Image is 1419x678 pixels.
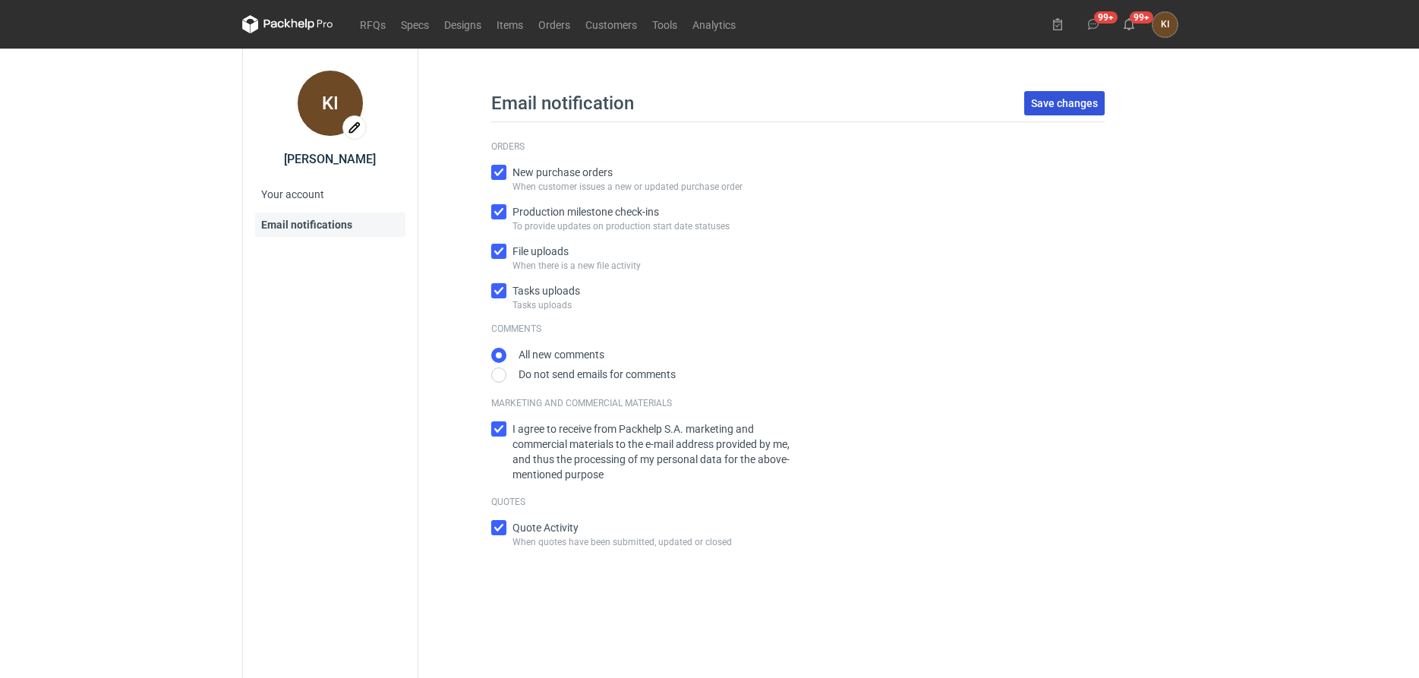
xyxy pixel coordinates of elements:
[531,15,578,33] a: Orders
[578,15,645,33] a: Customers
[1153,12,1178,37] div: Karolina Idkowiak
[645,15,685,33] a: Tools
[255,182,405,207] a: Your account
[255,213,405,237] a: Email notifications
[489,15,531,33] a: Items
[491,496,1105,508] label: quotes
[491,94,634,112] h3: Email notification
[491,323,1105,335] label: comments
[491,397,1105,409] label: Marketing and commercial materials
[242,15,333,33] svg: Packhelp Pro
[491,140,1105,153] label: orders
[685,15,743,33] a: Analytics
[1081,12,1105,36] button: 99+
[284,152,376,167] div: [PERSON_NAME]
[437,15,489,33] a: Designs
[1153,12,1178,37] button: KI
[1024,91,1105,115] button: Save changes
[393,15,437,33] a: Specs
[1031,98,1098,109] span: Save changes
[294,67,367,140] div: Karolina Idkowiak
[298,71,363,136] figcaption: KI
[352,15,393,33] a: RFQs
[1117,12,1141,36] button: 99+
